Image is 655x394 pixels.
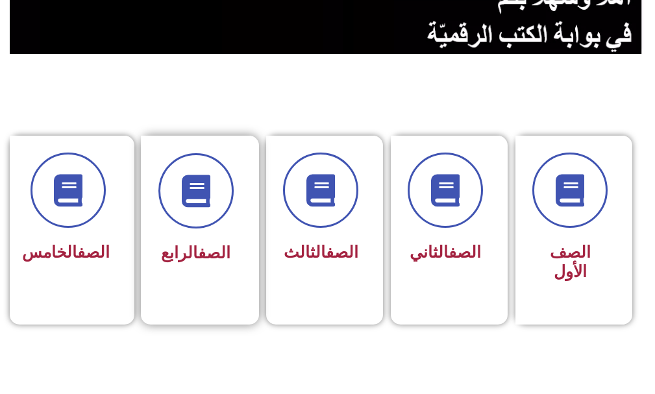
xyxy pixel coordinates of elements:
span: الصف الأول [550,243,591,281]
span: الخامس [22,243,110,262]
span: الرابع [161,243,230,262]
a: الصف [449,243,481,262]
span: الثالث [284,243,358,262]
a: الصف [326,243,358,262]
a: الصف [198,243,230,262]
span: الثاني [410,243,481,262]
a: الصف [77,243,110,262]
